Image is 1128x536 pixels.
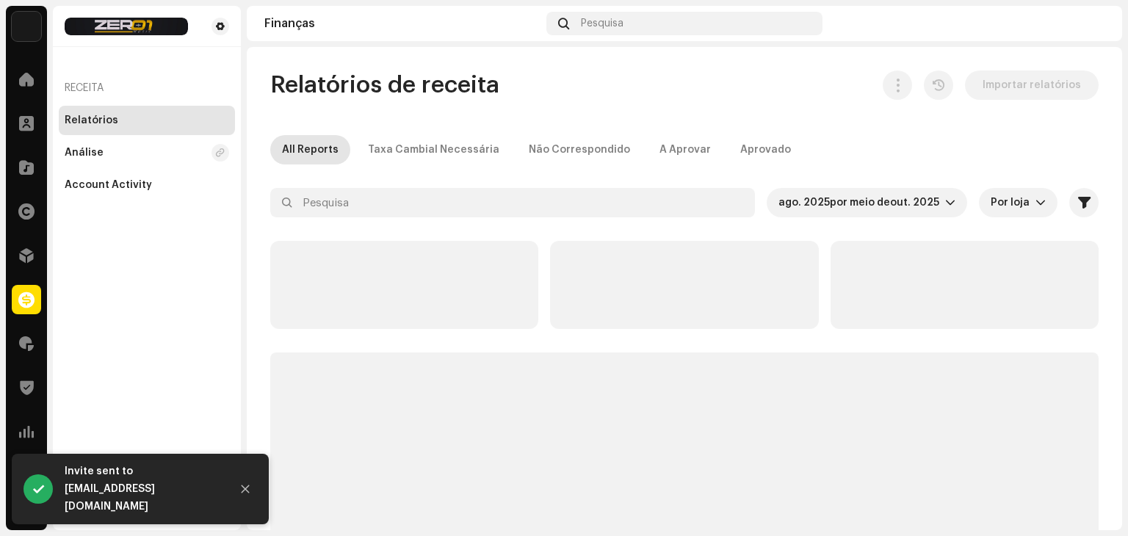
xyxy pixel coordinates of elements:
[1081,12,1104,35] img: d5fcb490-8619-486f-abee-f37e7aa619ed
[581,18,623,29] span: Pesquisa
[231,474,260,504] button: Close
[778,198,830,208] span: ago. 2025
[270,70,499,100] span: Relatórios de receita
[264,18,540,29] div: Finanças
[65,115,118,126] div: Relatórios
[830,198,890,208] span: por meio de
[65,18,188,35] img: 447fdb0e-7466-46eb-a752-159f42a3cee2
[983,70,1081,100] span: Importar relatórios
[65,179,152,191] div: Account Activity
[270,188,755,217] input: Pesquisa
[778,188,945,217] span: Últimos 3 meses
[59,70,235,106] re-a-nav-header: Receita
[65,463,219,515] div: Invite sent to [EMAIL_ADDRESS][DOMAIN_NAME]
[12,12,41,41] img: cd9a510e-9375-452c-b98b-71401b54d8f9
[991,188,1035,217] span: Por loja
[965,70,1099,100] button: Importar relatórios
[59,170,235,200] re-m-nav-item: Account Activity
[282,135,339,164] div: All Reports
[890,198,939,208] span: out. 2025
[59,138,235,167] re-m-nav-item: Análise
[945,188,955,217] div: dropdown trigger
[529,135,630,164] div: Não Correspondido
[368,135,499,164] div: Taxa Cambial Necessária
[740,135,791,164] div: Aprovado
[659,135,711,164] div: A Aprovar
[65,147,104,159] div: Análise
[59,106,235,135] re-m-nav-item: Relatórios
[1035,188,1046,217] div: dropdown trigger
